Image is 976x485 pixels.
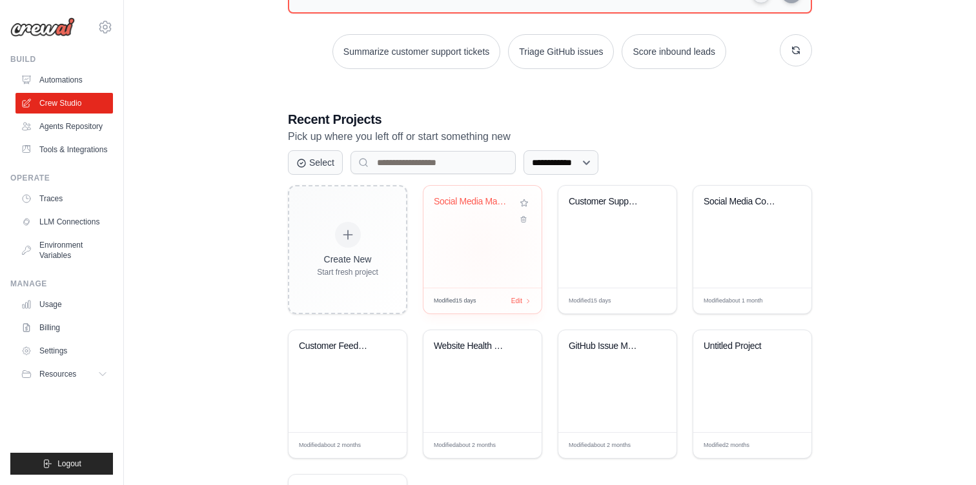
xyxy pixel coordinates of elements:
[704,341,782,352] div: Untitled Project
[376,440,387,450] span: Edit
[10,453,113,475] button: Logout
[569,441,631,450] span: Modified about 2 months
[15,341,113,361] a: Settings
[434,297,476,306] span: Modified 15 days
[317,253,378,266] div: Create New
[39,369,76,379] span: Resources
[299,341,377,352] div: Customer Feedback Intelligence System
[317,267,378,277] div: Start fresh project
[622,34,726,69] button: Score inbound leads
[517,213,531,226] button: Delete project
[511,296,522,306] span: Edit
[646,440,657,450] span: Edit
[10,54,113,64] div: Build
[57,459,81,469] span: Logout
[15,317,113,338] a: Billing
[288,150,343,175] button: Select
[15,235,113,266] a: Environment Variables
[517,196,531,210] button: Add to favorites
[569,196,647,208] div: Customer Support Ticket Automation
[15,188,113,209] a: Traces
[15,116,113,137] a: Agents Repository
[15,212,113,232] a: LLM Connections
[15,364,113,384] button: Resources
[10,279,113,289] div: Manage
[15,294,113,315] a: Usage
[508,34,614,69] button: Triage GitHub issues
[511,440,522,450] span: Edit
[646,296,657,306] span: Edit
[288,128,812,145] p: Pick up where you left off or start something new
[299,441,361,450] span: Modified about 2 months
[704,441,749,450] span: Modified 2 months
[569,341,647,352] div: GitHub Issue Management Automation
[569,297,611,306] span: Modified 15 days
[10,17,75,37] img: Logo
[15,139,113,160] a: Tools & Integrations
[704,196,782,208] div: Social Media Content Manager
[434,341,512,352] div: Website Health Monitor
[332,34,500,69] button: Summarize customer support tickets
[15,70,113,90] a: Automations
[704,297,763,306] span: Modified about 1 month
[781,296,792,306] span: Edit
[288,110,812,128] h3: Recent Projects
[10,173,113,183] div: Operate
[780,34,812,66] button: Get new suggestions
[15,93,113,114] a: Crew Studio
[434,441,496,450] span: Modified about 2 months
[434,196,512,208] div: Social Media Management Automation
[781,440,792,450] span: Edit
